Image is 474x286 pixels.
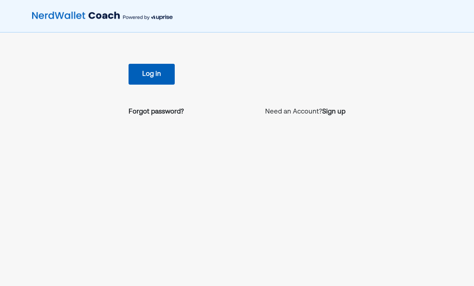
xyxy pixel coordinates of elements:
button: Log in [129,64,175,85]
a: Sign up [322,107,345,117]
a: Forgot password? [129,107,184,117]
p: Need an Account? [265,107,345,117]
